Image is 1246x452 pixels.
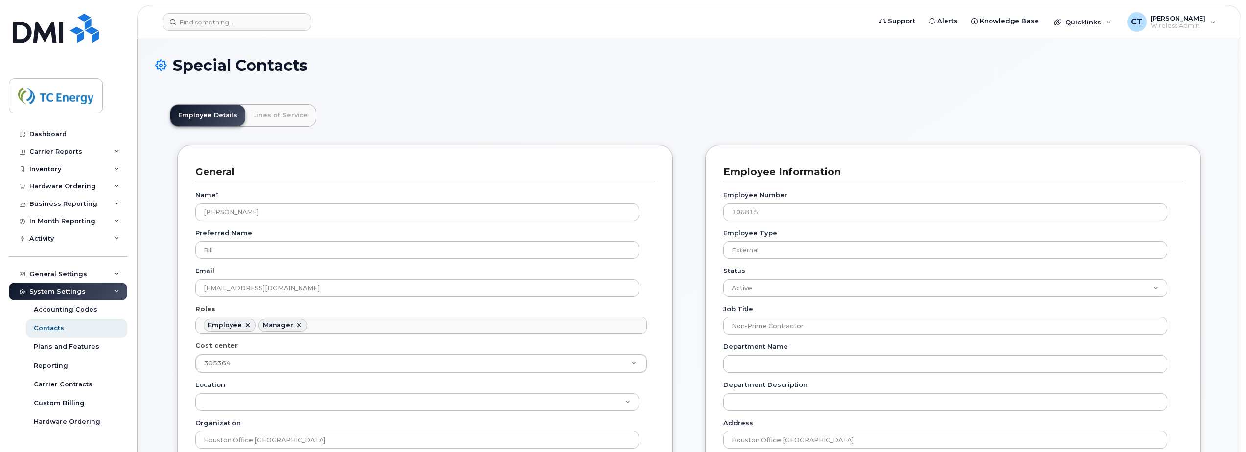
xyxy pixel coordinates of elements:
[208,321,242,329] div: Employee
[195,165,647,179] h3: General
[723,418,753,428] label: Address
[195,228,252,238] label: Preferred Name
[195,341,238,350] label: Cost center
[195,380,225,389] label: Location
[195,304,215,314] label: Roles
[245,105,316,126] a: Lines of Service
[723,190,787,200] label: Employee Number
[723,380,808,389] label: Department Description
[723,342,788,351] label: Department Name
[723,228,777,238] label: Employee Type
[204,360,231,367] span: 305364
[155,57,1223,74] h1: Special Contacts
[195,418,241,428] label: Organization
[170,105,245,126] a: Employee Details
[263,321,293,329] div: Manager
[195,190,218,200] label: Name
[196,355,646,372] a: 305364
[723,304,753,314] label: Job Title
[216,191,218,199] abbr: required
[195,266,214,275] label: Email
[723,165,1176,179] h3: Employee Information
[723,266,745,275] label: Status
